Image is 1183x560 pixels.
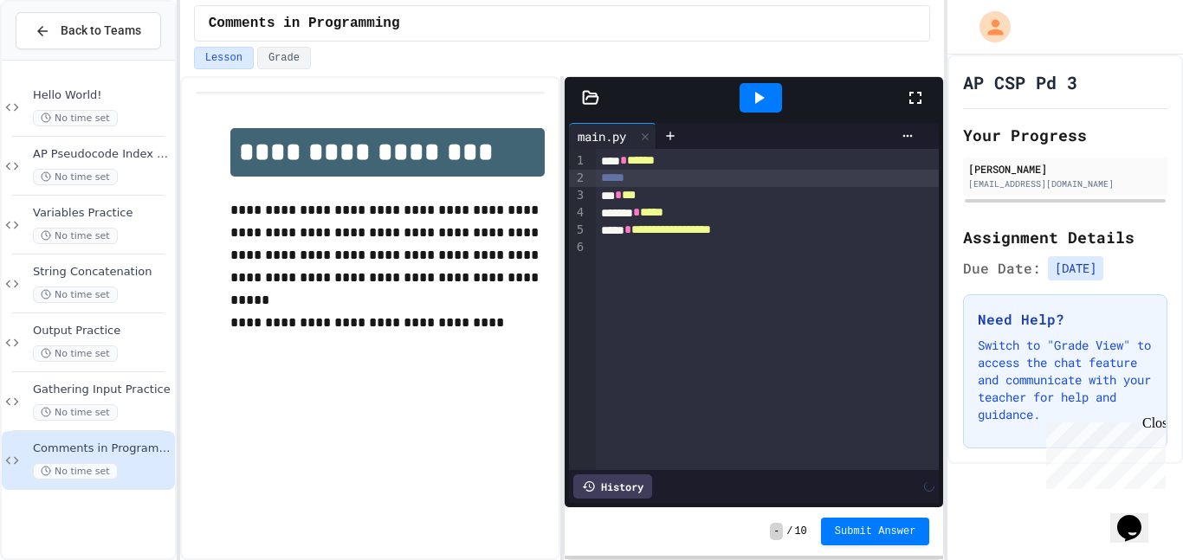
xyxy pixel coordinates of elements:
span: Due Date: [963,258,1041,279]
div: 1 [569,152,586,170]
h2: Your Progress [963,123,1167,147]
h2: Assignment Details [963,225,1167,249]
div: 3 [569,187,586,204]
div: 5 [569,222,586,239]
div: 2 [569,170,586,187]
div: 4 [569,204,586,222]
div: [EMAIL_ADDRESS][DOMAIN_NAME] [968,177,1162,190]
iframe: chat widget [1039,415,1166,489]
span: String Concatenation [33,265,171,280]
div: 6 [569,239,586,256]
span: Variables Practice [33,206,171,221]
span: No time set [33,286,118,303]
div: main.py [569,123,656,149]
div: [PERSON_NAME] [968,161,1162,177]
iframe: chat widget [1110,491,1166,543]
span: 10 [794,525,806,538]
span: No time set [33,228,118,244]
span: Hello World! [33,88,171,103]
button: Grade [257,47,311,69]
span: No time set [33,110,118,126]
button: Submit Answer [821,518,930,545]
span: Output Practice [33,324,171,338]
button: Lesson [194,47,254,69]
span: AP Pseudocode Index Card Assignment [33,147,171,162]
div: History [573,474,652,499]
p: Switch to "Grade View" to access the chat feature and communicate with your teacher for help and ... [978,337,1153,423]
span: No time set [33,345,118,362]
h1: AP CSP Pd 3 [963,70,1077,94]
span: [DATE] [1048,256,1103,280]
span: Submit Answer [835,525,916,538]
span: Comments in Programming [209,13,400,34]
span: - [770,523,783,540]
span: Gathering Input Practice [33,383,171,397]
span: Back to Teams [61,22,141,40]
button: Back to Teams [16,12,161,49]
span: No time set [33,169,118,185]
div: Chat with us now!Close [7,7,120,110]
span: Comments in Programming [33,441,171,456]
div: My Account [961,7,1015,47]
span: No time set [33,463,118,480]
h3: Need Help? [978,309,1153,330]
div: main.py [569,127,635,145]
span: No time set [33,404,118,421]
span: / [786,525,792,538]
